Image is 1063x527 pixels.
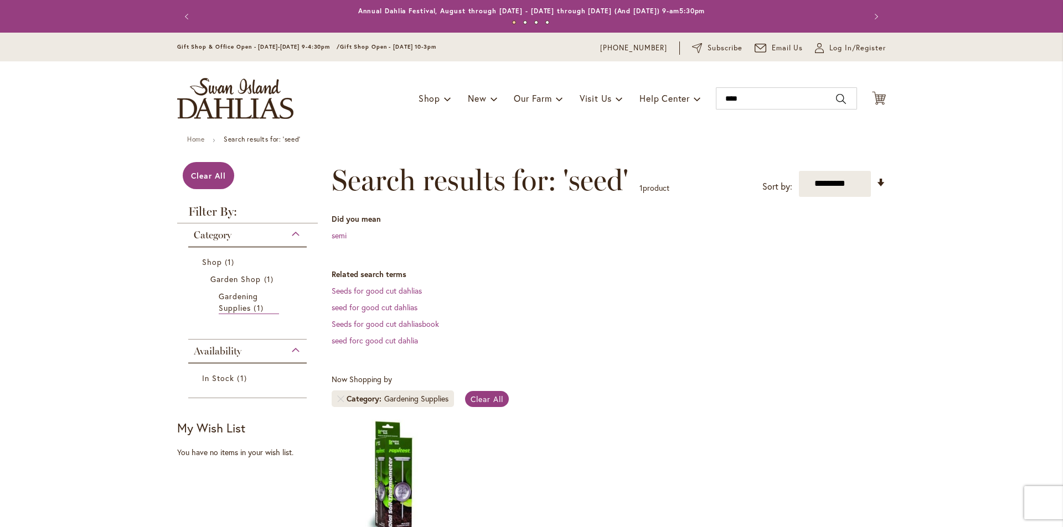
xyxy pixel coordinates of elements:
a: Clear All [465,391,509,407]
strong: My Wish List [177,420,245,436]
span: In Stock [202,373,234,383]
span: Now Shopping by [332,374,392,384]
span: Help Center [639,92,690,104]
a: Shop [202,256,296,268]
dt: Related search terms [332,269,886,280]
a: Home [187,135,204,143]
span: New [468,92,486,104]
button: Previous [177,6,199,28]
a: Remove Category Gardening Supplies [337,395,344,402]
a: Seeds for good cut dahliasbook [332,319,439,329]
span: Gift Shop Open - [DATE] 10-3pm [340,43,436,50]
a: seed for good cut dahlias [332,302,417,312]
span: Our Farm [514,92,551,104]
div: Gardening Supplies [384,393,448,404]
button: Next [864,6,886,28]
span: Category [194,229,231,241]
span: Search results for: 'seed' [332,164,628,197]
span: Email Us [772,43,803,54]
button: 4 of 4 [545,20,549,24]
a: Seeds for good cut dahlias [332,285,422,296]
button: 2 of 4 [523,20,527,24]
a: [PHONE_NUMBER] [600,43,667,54]
span: 1 [639,182,643,193]
a: Annual Dahlia Festival, August through [DATE] - [DATE] through [DATE] (And [DATE]) 9-am5:30pm [358,7,705,15]
dt: Did you mean [332,213,886,225]
a: Gardening Supplies [219,290,279,314]
span: Garden Shop [210,274,261,284]
span: Shop [202,257,222,267]
span: Clear All [471,394,503,404]
a: Clear All [183,162,234,189]
span: 1 [264,273,276,285]
button: 3 of 4 [534,20,538,24]
span: 1 [237,372,249,384]
span: Gardening Supplies [219,291,258,313]
span: Category [347,393,384,404]
span: Subscribe [708,43,742,54]
a: In Stock 1 [202,372,296,384]
a: seed forc good cut dahlia [332,335,418,346]
label: Sort by: [762,176,792,197]
span: Clear All [191,170,226,181]
a: semi [332,230,347,241]
span: Availability [194,345,241,357]
span: Log In/Register [829,43,886,54]
a: Log In/Register [815,43,886,54]
span: 1 [225,256,237,268]
a: Email Us [755,43,803,54]
a: Subscribe [692,43,742,54]
button: 1 of 4 [512,20,516,24]
span: Gift Shop & Office Open - [DATE]-[DATE] 9-4:30pm / [177,43,340,50]
p: product [639,179,669,197]
span: Shop [419,92,440,104]
strong: Search results for: 'seed' [224,135,301,143]
span: Visit Us [580,92,612,104]
span: 1 [254,302,266,314]
strong: Filter By: [177,206,318,223]
div: You have no items in your wish list. [177,447,325,458]
a: store logo [177,78,293,119]
a: Garden Shop [210,273,287,285]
